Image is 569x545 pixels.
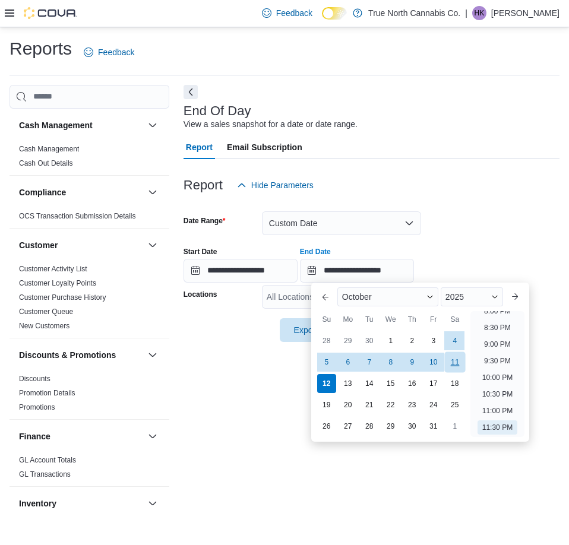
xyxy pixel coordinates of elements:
[472,6,486,20] div: Haedan Kervin
[424,331,443,350] div: day-3
[381,331,400,350] div: day-1
[337,287,438,306] div: Button. Open the month selector. October is currently selected.
[184,104,251,118] h3: End Of Day
[276,7,312,19] span: Feedback
[184,118,358,131] div: View a sales snapshot for a date or date range.
[19,239,143,251] button: Customer
[339,395,358,414] div: day-20
[19,430,50,442] h3: Finance
[339,331,358,350] div: day-29
[403,310,422,329] div: Th
[146,185,160,199] button: Compliance
[146,496,160,511] button: Inventory
[19,470,71,479] a: GL Transactions
[300,247,331,256] label: End Date
[19,307,73,316] span: Customer Queue
[19,186,66,198] h3: Compliance
[300,259,414,283] input: Press the down key to enter a popover containing a calendar. Press the escape key to close the po...
[424,395,443,414] div: day-24
[381,353,400,372] div: day-8
[360,331,379,350] div: day-30
[19,159,73,167] a: Cash Out Details
[227,135,302,159] span: Email Subscription
[465,6,467,20] p: |
[24,7,77,19] img: Cova
[317,374,336,393] div: day-12
[19,498,56,509] h3: Inventory
[505,287,524,306] button: Next month
[19,403,55,411] a: Promotions
[381,395,400,414] div: day-22
[19,119,143,131] button: Cash Management
[445,374,464,393] div: day-18
[251,179,314,191] span: Hide Parameters
[19,159,73,168] span: Cash Out Details
[19,349,116,361] h3: Discounts & Promotions
[10,262,169,338] div: Customer
[19,455,76,465] span: GL Account Totals
[403,417,422,436] div: day-30
[184,290,217,299] label: Locations
[479,321,516,335] li: 8:30 PM
[424,374,443,393] div: day-17
[478,404,517,418] li: 11:00 PM
[184,259,298,283] input: Press the down key to open a popover containing a calendar.
[322,7,347,20] input: Dark Mode
[479,354,516,368] li: 9:30 PM
[360,353,379,372] div: day-7
[19,498,143,509] button: Inventory
[441,287,503,306] div: Button. Open the year selector. 2025 is currently selected.
[19,374,50,384] span: Discounts
[184,247,217,256] label: Start Date
[10,209,169,228] div: Compliance
[339,353,358,372] div: day-6
[403,331,422,350] div: day-2
[10,453,169,486] div: Finance
[360,417,379,436] div: day-28
[146,118,160,132] button: Cash Management
[19,239,58,251] h3: Customer
[381,374,400,393] div: day-15
[19,375,50,383] a: Discounts
[445,417,464,436] div: day-1
[184,85,198,99] button: Next
[368,6,460,20] p: True North Cannabis Co.
[445,331,464,350] div: day-4
[10,372,169,419] div: Discounts & Promotions
[317,395,336,414] div: day-19
[19,322,69,330] a: New Customers
[403,374,422,393] div: day-16
[317,417,336,436] div: day-26
[10,142,169,175] div: Cash Management
[287,318,339,342] span: Export
[381,417,400,436] div: day-29
[146,348,160,362] button: Discounts & Promotions
[445,310,464,329] div: Sa
[424,310,443,329] div: Fr
[146,238,160,252] button: Customer
[19,144,79,154] span: Cash Management
[444,351,465,372] div: day-11
[317,353,336,372] div: day-5
[232,173,318,197] button: Hide Parameters
[479,337,516,351] li: 9:00 PM
[19,211,136,221] span: OCS Transaction Submission Details
[424,417,443,436] div: day-31
[360,310,379,329] div: Tu
[19,278,96,288] span: Customer Loyalty Points
[381,310,400,329] div: We
[10,37,72,61] h1: Reports
[478,387,517,401] li: 10:30 PM
[19,293,106,302] span: Customer Purchase History
[317,310,336,329] div: Su
[19,119,93,131] h3: Cash Management
[19,279,96,287] a: Customer Loyalty Points
[339,417,358,436] div: day-27
[479,304,516,318] li: 8:00 PM
[19,264,87,274] span: Customer Activity List
[19,308,73,316] a: Customer Queue
[19,389,75,397] a: Promotion Details
[403,353,422,372] div: day-9
[360,395,379,414] div: day-21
